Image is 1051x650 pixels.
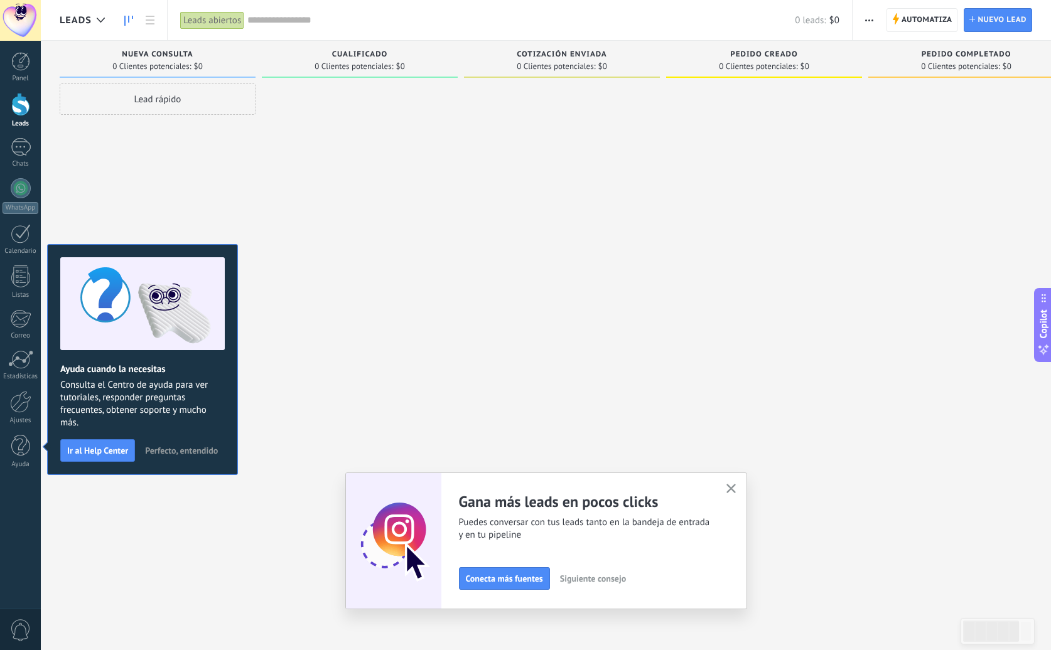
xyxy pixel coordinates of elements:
[3,373,39,381] div: Estadísticas
[719,63,797,70] span: 0 Clientes potenciales:
[139,441,224,460] button: Perfecto, entendido
[3,461,39,469] div: Ayuda
[60,379,225,429] span: Consulta el Centro de ayuda para ver tutoriales, responder preguntas frecuentes, obtener soporte ...
[315,63,393,70] span: 0 Clientes potenciales:
[730,50,797,59] span: Pedido creado
[3,202,38,214] div: WhatsApp
[672,50,856,61] div: Pedido creado
[829,14,839,26] span: $0
[67,446,128,455] span: Ir al Help Center
[517,50,607,59] span: Cotización enviada
[1037,310,1050,339] span: Copilot
[795,14,826,26] span: 0 leads:
[978,9,1027,31] span: Nuevo lead
[902,9,952,31] span: Automatiza
[118,8,139,33] a: Leads
[268,50,451,61] div: Cualificado
[598,63,607,70] span: $0
[332,50,388,59] span: Cualificado
[66,50,249,61] div: Nueva consulta
[60,439,135,462] button: Ir al Help Center
[3,291,39,299] div: Listas
[3,75,39,83] div: Panel
[145,446,218,455] span: Perfecto, entendido
[122,50,193,59] span: Nueva consulta
[3,160,39,168] div: Chats
[60,363,225,375] h2: Ayuda cuando la necesitas
[800,63,809,70] span: $0
[459,492,711,511] h2: Gana más leads en pocos clicks
[3,332,39,340] div: Correo
[560,574,626,583] span: Siguiente consejo
[921,63,1000,70] span: 0 Clientes potenciales:
[887,8,958,32] a: Automatiza
[1003,63,1011,70] span: $0
[194,63,203,70] span: $0
[922,50,1011,59] span: Pedido completado
[60,83,256,115] div: Lead rápido
[517,63,595,70] span: 0 Clientes potenciales:
[139,8,161,33] a: Lista
[396,63,405,70] span: $0
[112,63,191,70] span: 0 Clientes potenciales:
[554,569,632,588] button: Siguiente consejo
[3,120,39,128] div: Leads
[3,417,39,425] div: Ajustes
[60,14,92,26] span: Leads
[964,8,1032,32] a: Nuevo lead
[470,50,654,61] div: Cotización enviada
[3,247,39,255] div: Calendario
[459,516,711,541] span: Puedes conversar con tus leads tanto en la bandeja de entrada y en tu pipeline
[459,567,550,590] button: Conecta más fuentes
[860,8,878,32] button: Más
[180,11,244,29] div: Leads abiertos
[466,574,543,583] span: Conecta más fuentes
